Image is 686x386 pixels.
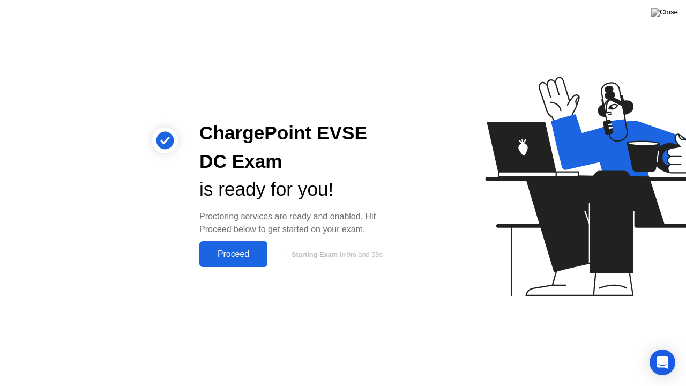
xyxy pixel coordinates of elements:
div: is ready for you! [199,175,399,204]
button: Starting Exam in9m and 58s [273,244,399,264]
img: Close [651,8,678,17]
div: Proceed [203,249,264,259]
div: Proctoring services are ready and enabled. Hit Proceed below to get started on your exam. [199,210,399,236]
div: ChargePoint EVSE DC Exam [199,119,399,176]
div: Open Intercom Messenger [650,350,675,375]
button: Proceed [199,241,267,267]
span: 9m and 58s [347,250,383,258]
